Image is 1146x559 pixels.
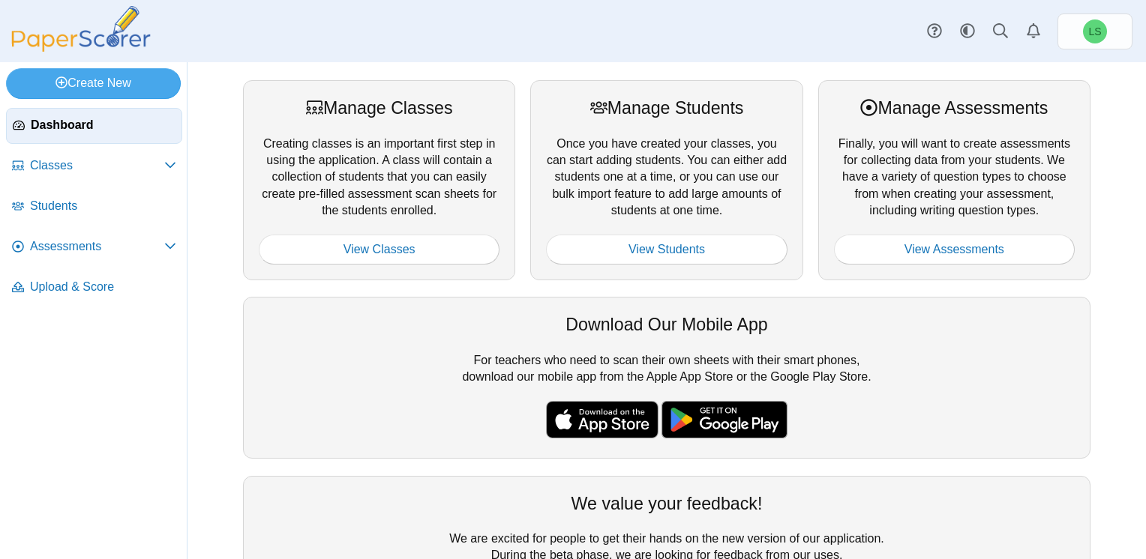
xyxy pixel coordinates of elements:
[661,401,787,438] img: google-play-badge.png
[546,96,787,120] div: Manage Students
[834,96,1075,120] div: Manage Assessments
[259,235,499,265] a: View Classes
[243,297,1090,459] div: For teachers who need to scan their own sheets with their smart phones, download our mobile app f...
[818,80,1090,280] div: Finally, you will want to create assessments for collecting data from your students. We have a va...
[31,117,175,133] span: Dashboard
[546,235,787,265] a: View Students
[30,279,176,295] span: Upload & Score
[530,80,802,280] div: Once you have created your classes, you can start adding students. You can either add students on...
[30,198,176,214] span: Students
[1057,13,1132,49] a: Lori Scott
[1083,19,1107,43] span: Lori Scott
[6,6,156,52] img: PaperScorer
[243,80,515,280] div: Creating classes is an important first step in using the application. A class will contain a coll...
[259,492,1075,516] div: We value your feedback!
[259,96,499,120] div: Manage Classes
[6,189,182,225] a: Students
[30,157,164,174] span: Classes
[6,41,156,54] a: PaperScorer
[6,108,182,144] a: Dashboard
[1088,26,1101,37] span: Lori Scott
[6,229,182,265] a: Assessments
[6,148,182,184] a: Classes
[6,68,181,98] a: Create New
[30,238,164,255] span: Assessments
[259,312,1075,336] div: Download Our Mobile App
[6,270,182,306] a: Upload & Score
[546,401,658,438] img: apple-store-badge.svg
[1017,15,1050,48] a: Alerts
[834,235,1075,265] a: View Assessments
